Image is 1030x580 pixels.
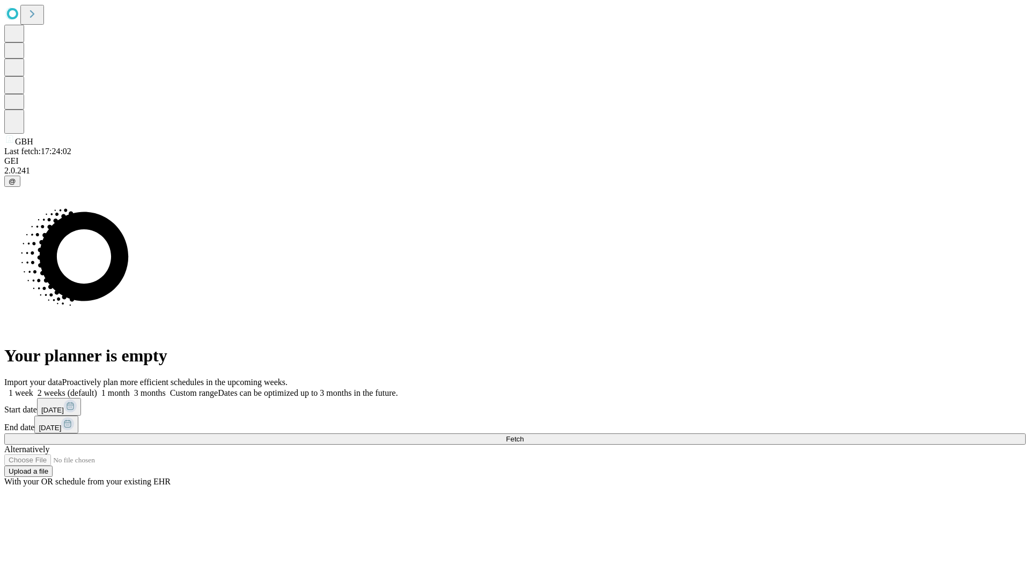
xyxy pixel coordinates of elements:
[4,477,171,486] span: With your OR schedule from your existing EHR
[218,388,398,397] span: Dates can be optimized up to 3 months in the future.
[101,388,130,397] span: 1 month
[34,416,78,433] button: [DATE]
[37,398,81,416] button: [DATE]
[170,388,218,397] span: Custom range
[38,388,97,397] span: 2 weeks (default)
[4,398,1026,416] div: Start date
[4,346,1026,366] h1: Your planner is empty
[4,156,1026,166] div: GEI
[4,147,71,156] span: Last fetch: 17:24:02
[4,433,1026,445] button: Fetch
[15,137,33,146] span: GBH
[9,177,16,185] span: @
[134,388,166,397] span: 3 months
[4,166,1026,176] div: 2.0.241
[4,176,20,187] button: @
[4,466,53,477] button: Upload a file
[506,435,524,443] span: Fetch
[4,378,62,387] span: Import your data
[39,424,61,432] span: [DATE]
[4,416,1026,433] div: End date
[9,388,33,397] span: 1 week
[62,378,288,387] span: Proactively plan more efficient schedules in the upcoming weeks.
[4,445,49,454] span: Alternatively
[41,406,64,414] span: [DATE]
